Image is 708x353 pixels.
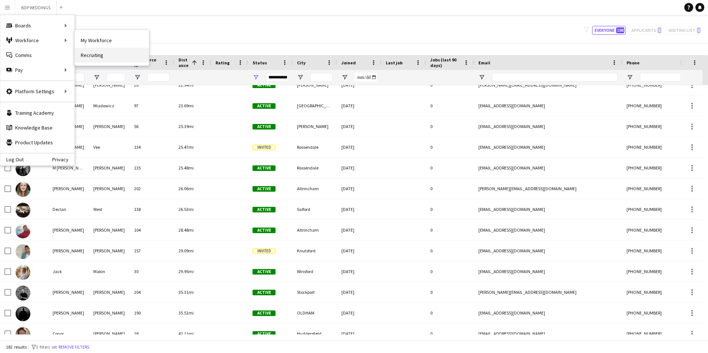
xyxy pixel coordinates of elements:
[178,124,194,129] span: 25.39mi
[253,290,275,295] span: Active
[293,220,337,240] div: Altrincham
[293,199,337,219] div: Salford
[0,33,74,48] div: Workforce
[16,161,30,176] img: M Joanna Wesolowski
[0,157,24,162] a: Log Out
[89,178,130,199] div: [PERSON_NAME]
[16,327,30,342] img: Conor McPherson
[16,182,30,197] img: Natalie Rawding
[474,178,622,199] div: [PERSON_NAME][EMAIL_ADDRESS][DOMAIN_NAME]
[337,199,381,219] div: [DATE]
[253,310,275,316] span: Active
[178,103,194,108] span: 23.69mi
[130,220,174,240] div: 104
[178,144,194,150] span: 25.47mi
[130,75,174,95] div: 26
[0,48,74,63] a: Comms
[107,73,125,82] input: Last Name Filter Input
[253,103,275,109] span: Active
[293,261,337,282] div: Winsford
[293,158,337,178] div: Rossendale
[48,323,89,344] div: Conor
[297,60,305,65] span: City
[178,57,189,68] span: Distance
[178,269,194,274] span: 29.95mi
[0,84,74,99] div: Platform Settings
[130,95,174,116] div: 97
[337,137,381,157] div: [DATE]
[337,178,381,199] div: [DATE]
[16,265,30,280] img: Jack Makin
[16,203,30,218] img: Declan West
[474,303,622,323] div: [EMAIL_ADDRESS][DOMAIN_NAME]
[134,74,141,81] button: Open Filter Menu
[178,206,194,212] span: 26.53mi
[89,75,130,95] div: [PERSON_NAME]
[253,207,275,212] span: Active
[89,158,130,178] div: [PERSON_NAME]
[426,261,474,282] div: 0
[253,269,275,275] span: Active
[57,343,91,351] button: Remove filters
[130,178,174,199] div: 202
[178,82,194,88] span: 22.94mi
[130,199,174,219] div: 138
[0,18,74,33] div: Boards
[253,165,275,171] span: Active
[386,60,403,65] span: Last job
[426,178,474,199] div: 0
[253,186,275,192] span: Active
[337,261,381,282] div: [DATE]
[178,331,194,336] span: 42.11mi
[130,303,174,323] div: 190
[426,323,474,344] div: 0
[426,95,474,116] div: 0
[355,73,377,82] input: Joined Filter Input
[253,248,275,254] span: Invited
[75,48,149,63] a: Recruiting
[66,73,84,82] input: First Name Filter Input
[474,95,622,116] div: [EMAIL_ADDRESS][DOMAIN_NAME]
[48,261,89,282] div: Jack
[16,244,30,259] img: Anthony Lewis
[474,241,622,261] div: [EMAIL_ADDRESS][DOMAIN_NAME]
[253,228,275,233] span: Active
[216,60,230,65] span: Rating
[48,303,89,323] div: [PERSON_NAME]
[337,158,381,178] div: [DATE]
[130,323,174,344] div: 28
[337,282,381,302] div: [DATE]
[48,282,89,302] div: [PERSON_NAME]
[474,199,622,219] div: [EMAIL_ADDRESS][DOMAIN_NAME]
[474,323,622,344] div: [EMAIL_ADDRESS][DOMAIN_NAME]
[178,289,194,295] span: 35.31mi
[337,75,381,95] div: [DATE]
[93,74,100,81] button: Open Filter Menu
[89,116,130,137] div: [PERSON_NAME]
[337,303,381,323] div: [DATE]
[474,158,622,178] div: [EMAIL_ADDRESS][DOMAIN_NAME]
[89,220,130,240] div: [PERSON_NAME]
[478,60,490,65] span: Email
[337,95,381,116] div: [DATE]
[253,83,275,88] span: Active
[474,116,622,137] div: [EMAIL_ADDRESS][DOMAIN_NAME]
[48,220,89,240] div: [PERSON_NAME]
[426,199,474,219] div: 0
[426,220,474,240] div: 0
[310,73,333,82] input: City Filter Input
[89,199,130,219] div: West
[89,303,130,323] div: [PERSON_NAME]
[592,26,626,35] button: Everyone198
[48,158,89,178] div: M [PERSON_NAME]
[478,74,485,81] button: Open Filter Menu
[130,241,174,261] div: 157
[253,331,275,337] span: Active
[426,282,474,302] div: 0
[130,137,174,157] div: 134
[75,33,149,48] a: My Workforce
[253,145,275,150] span: Invited
[430,57,461,68] span: Jobs (last 90 days)
[337,116,381,137] div: [DATE]
[474,282,622,302] div: [PERSON_NAME][EMAIL_ADDRESS][DOMAIN_NAME]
